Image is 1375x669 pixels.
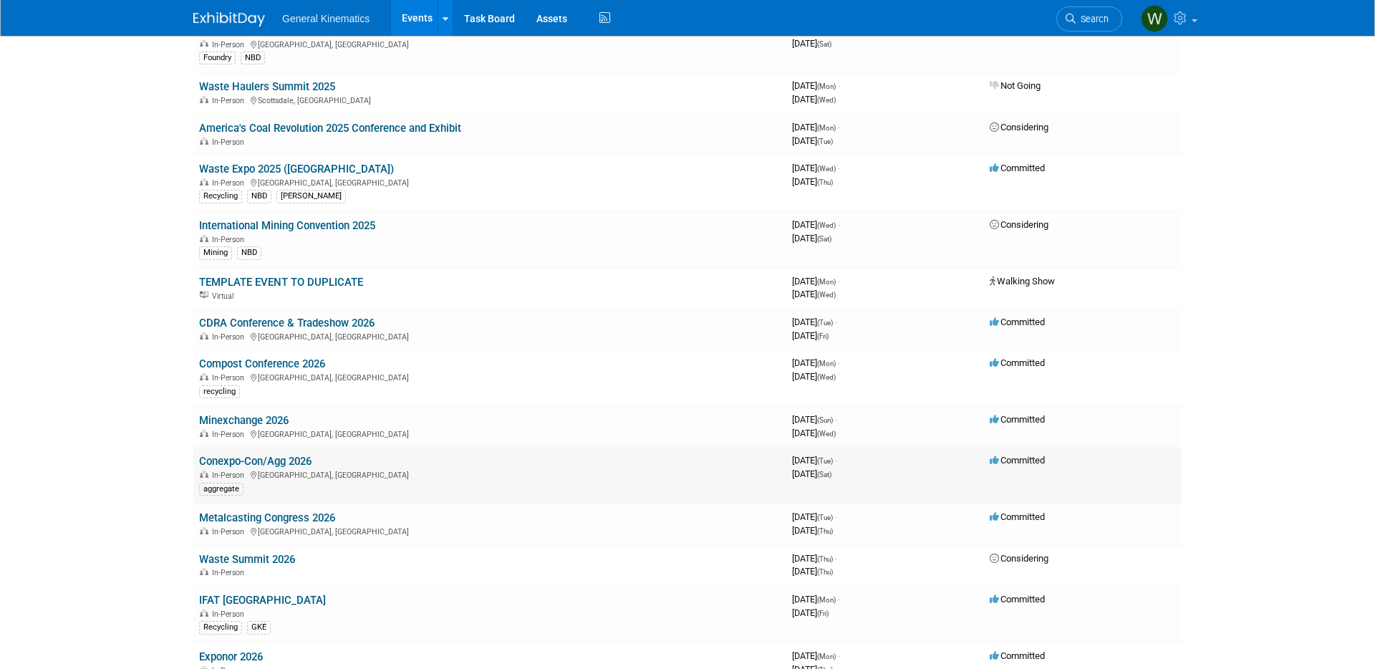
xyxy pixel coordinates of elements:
[817,319,833,327] span: (Tue)
[792,357,840,368] span: [DATE]
[792,371,836,382] span: [DATE]
[792,122,840,133] span: [DATE]
[838,276,840,287] span: -
[212,471,249,480] span: In-Person
[212,96,249,105] span: In-Person
[817,82,836,90] span: (Mon)
[792,289,836,299] span: [DATE]
[792,566,833,577] span: [DATE]
[817,527,833,535] span: (Thu)
[212,568,249,577] span: In-Person
[200,430,208,437] img: In-Person Event
[1076,14,1109,24] span: Search
[990,650,1045,661] span: Committed
[817,178,833,186] span: (Thu)
[838,650,840,661] span: -
[212,373,249,382] span: In-Person
[1056,6,1122,32] a: Search
[199,483,243,496] div: aggregate
[792,330,829,341] span: [DATE]
[817,514,833,521] span: (Tue)
[817,291,836,299] span: (Wed)
[838,219,840,230] span: -
[212,40,249,49] span: In-Person
[276,190,346,203] div: [PERSON_NAME]
[282,13,370,24] span: General Kinematics
[212,527,249,536] span: In-Person
[792,233,831,244] span: [DATE]
[212,138,249,147] span: In-Person
[990,414,1045,425] span: Committed
[792,525,833,536] span: [DATE]
[200,138,208,145] img: In-Person Event
[199,190,242,203] div: Recycling
[200,332,208,340] img: In-Person Event
[199,94,781,105] div: Scottsdale, [GEOGRAPHIC_DATA]
[199,525,781,536] div: [GEOGRAPHIC_DATA], [GEOGRAPHIC_DATA]
[199,52,236,64] div: Foundry
[838,80,840,91] span: -
[199,621,242,634] div: Recycling
[817,373,836,381] span: (Wed)
[247,190,271,203] div: NBD
[835,455,837,466] span: -
[200,527,208,534] img: In-Person Event
[199,385,240,398] div: recycling
[792,38,831,49] span: [DATE]
[792,468,831,479] span: [DATE]
[199,38,781,49] div: [GEOGRAPHIC_DATA], [GEOGRAPHIC_DATA]
[990,553,1048,564] span: Considering
[838,163,840,173] span: -
[990,317,1045,327] span: Committed
[199,163,394,175] a: Waste Expo 2025 ([GEOGRAPHIC_DATA])
[990,357,1045,368] span: Committed
[990,455,1045,466] span: Committed
[792,163,840,173] span: [DATE]
[838,122,840,133] span: -
[199,594,326,607] a: IFAT [GEOGRAPHIC_DATA]
[212,332,249,342] span: In-Person
[199,553,295,566] a: Waste Summit 2026
[990,219,1048,230] span: Considering
[792,428,836,438] span: [DATE]
[817,430,836,438] span: (Wed)
[792,317,837,327] span: [DATE]
[835,553,837,564] span: -
[199,468,781,480] div: [GEOGRAPHIC_DATA], [GEOGRAPHIC_DATA]
[817,278,836,286] span: (Mon)
[792,94,836,105] span: [DATE]
[792,276,840,287] span: [DATE]
[200,292,208,299] img: Virtual Event
[817,165,836,173] span: (Wed)
[200,40,208,47] img: In-Person Event
[792,553,837,564] span: [DATE]
[817,568,833,576] span: (Thu)
[247,621,271,634] div: GKE
[817,96,836,104] span: (Wed)
[792,594,840,605] span: [DATE]
[199,317,375,329] a: CDRA Conference & Tradeshow 2026
[792,176,833,187] span: [DATE]
[199,511,335,524] a: Metalcasting Congress 2026
[817,138,833,145] span: (Tue)
[792,455,837,466] span: [DATE]
[241,52,265,64] div: NBD
[792,650,840,661] span: [DATE]
[817,221,836,229] span: (Wed)
[199,219,375,232] a: International Mining Convention 2025
[212,610,249,619] span: In-Person
[200,235,208,242] img: In-Person Event
[199,357,325,370] a: Compost Conference 2026
[990,80,1041,91] span: Not Going
[817,610,829,617] span: (Fri)
[817,596,836,604] span: (Mon)
[990,163,1045,173] span: Committed
[237,246,261,259] div: NBD
[199,414,289,427] a: Minexchange 2026
[817,332,829,340] span: (Fri)
[200,373,208,380] img: In-Person Event
[817,40,831,48] span: (Sat)
[817,124,836,132] span: (Mon)
[792,80,840,91] span: [DATE]
[817,457,833,465] span: (Tue)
